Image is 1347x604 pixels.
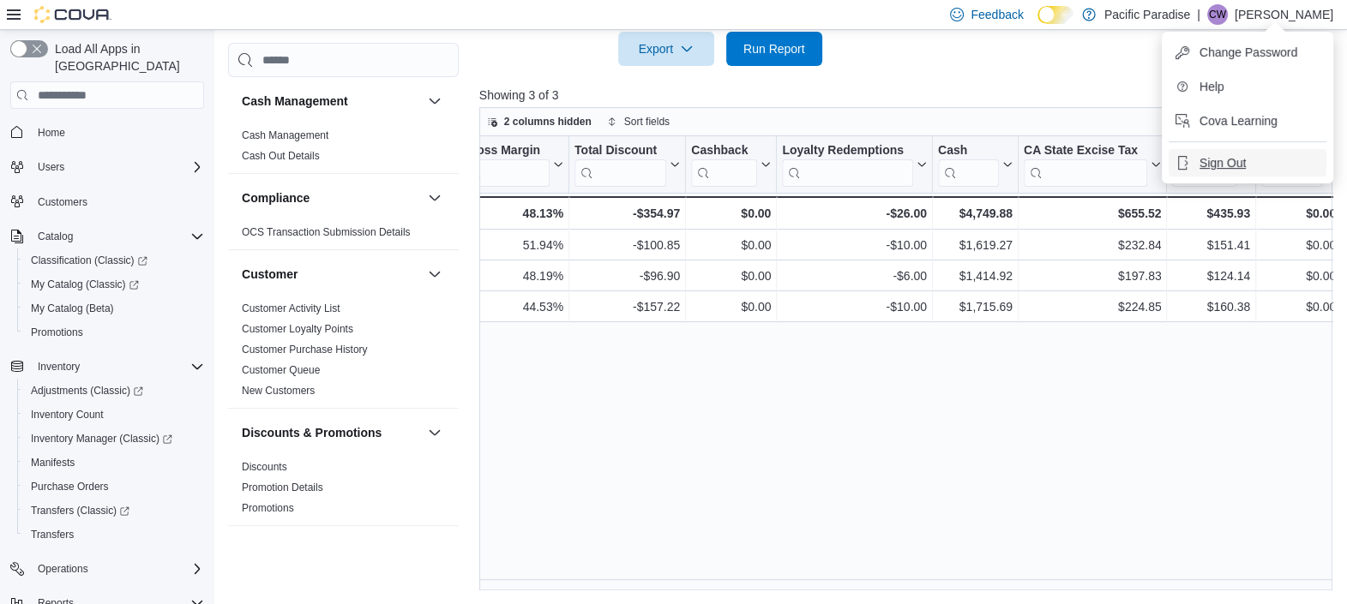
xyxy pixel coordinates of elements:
span: My Catalog (Beta) [24,298,204,319]
span: Users [31,157,204,177]
a: Adjustments (Classic) [24,380,150,401]
a: Manifests [24,452,81,473]
div: $0.00 [1261,203,1336,224]
span: Cova Learning [1200,112,1278,129]
button: Catalog [31,226,80,247]
span: Inventory Manager (Classic) [31,432,172,446]
span: Adjustments (Classic) [24,380,204,401]
a: OCS Transaction Submission Details [242,226,411,238]
div: Cash Management [228,125,459,173]
button: Home [3,119,211,144]
span: Home [38,126,65,140]
div: $1,619.27 [938,235,1013,255]
h3: Discounts & Promotions [242,424,382,441]
button: Discounts & Promotions [424,422,445,443]
h3: Compliance [242,189,310,206]
a: Customer Activity List [242,302,340,314]
span: Customer Activity List [242,302,340,315]
button: Export [618,32,714,66]
div: CA State Excise Tax [1024,143,1148,159]
input: Dark Mode [1037,6,1073,24]
div: -$10.00 [782,296,927,317]
button: Help [1169,73,1326,100]
span: Export [628,32,704,66]
span: Change Password [1200,44,1297,61]
button: Gross Margin [462,143,562,187]
div: -$10.00 [782,235,927,255]
a: Transfers (Classic) [17,499,211,523]
span: Users [38,160,64,174]
a: My Catalog (Beta) [24,298,121,319]
span: My Catalog (Classic) [24,274,204,295]
a: Promotions [24,322,90,343]
span: Manifests [31,456,75,469]
span: Cash Out Details [242,149,320,163]
a: Inventory Manager (Classic) [24,428,179,449]
span: My Catalog (Classic) [31,278,139,291]
span: Adjustments (Classic) [31,384,143,398]
span: Promotions [24,322,204,343]
span: My Catalog (Beta) [31,302,114,315]
div: $0.00 [691,266,771,286]
button: Manifests [17,451,211,475]
div: 48.19% [462,266,562,286]
span: CW [1209,4,1226,25]
div: $435.93 [1172,203,1250,224]
span: Inventory Manager (Classic) [24,428,204,449]
div: 51.94% [462,235,562,255]
div: $0.00 [691,296,771,317]
button: Operations [31,559,95,579]
button: Loyalty Redemptions [782,143,927,187]
span: Transfers [31,528,74,541]
div: Discounts & Promotions [228,457,459,525]
span: Sign Out [1200,154,1246,171]
h3: Customer [242,266,298,283]
button: CA State Excise Tax [1024,143,1162,187]
a: My Catalog (Classic) [17,272,211,296]
div: $0.00 [1261,235,1336,255]
p: Pacific Paradise [1104,4,1190,25]
span: Purchase Orders [31,480,109,493]
div: -$157.22 [574,296,680,317]
button: Sort fields [600,111,677,132]
button: Customer [242,266,421,283]
div: -$96.90 [574,266,680,286]
span: Load All Apps in [GEOGRAPHIC_DATA] [48,40,204,75]
a: Customers [31,192,94,212]
a: Customer Purchase History [242,344,368,356]
div: Customer [228,298,459,408]
a: Inventory Manager (Classic) [17,427,211,451]
button: Purchase Orders [17,475,211,499]
span: Promotions [242,501,294,515]
span: Transfers [24,524,204,545]
span: Inventory Count [24,404,204,425]
span: Operations [38,562,88,576]
button: Inventory Count [17,403,211,427]
a: Customer Loyalty Points [242,323,353,335]
a: Discounts [242,461,287,473]
a: New Customers [242,385,315,397]
button: Change Password [1169,39,1326,66]
span: Catalog [31,226,204,247]
a: Classification (Classic) [17,248,211,272]
div: $197.83 [1024,266,1162,286]
div: Cash [938,143,999,159]
div: $124.14 [1172,266,1250,286]
span: New Customers [242,384,315,398]
span: Customers [31,191,204,212]
button: Inventory [3,355,211,379]
div: Cash [938,143,999,187]
span: Help [1200,78,1224,95]
div: $0.00 [691,235,771,255]
span: Purchase Orders [24,476,204,497]
button: My Catalog (Beta) [17,296,211,320]
button: Compliance [424,188,445,208]
button: Cash [938,143,1013,187]
span: Cash Management [242,129,328,142]
button: Users [3,155,211,179]
span: Promotions [31,326,83,339]
div: Gross Margin [462,143,549,159]
a: Home [31,123,72,143]
p: | [1197,4,1200,25]
div: Gross Margin [462,143,549,187]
